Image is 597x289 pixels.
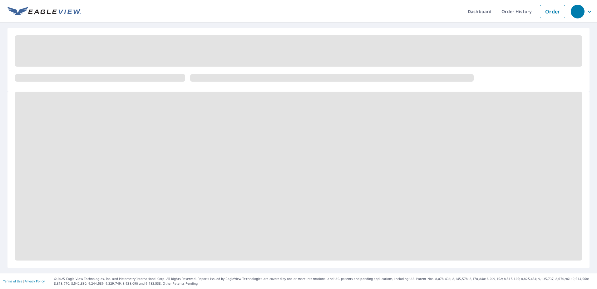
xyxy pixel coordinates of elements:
[540,5,565,18] a: Order
[3,279,45,283] p: |
[24,279,45,283] a: Privacy Policy
[3,279,22,283] a: Terms of Use
[7,7,81,16] img: EV Logo
[54,276,594,286] p: © 2025 Eagle View Technologies, Inc. and Pictometry International Corp. All Rights Reserved. Repo...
